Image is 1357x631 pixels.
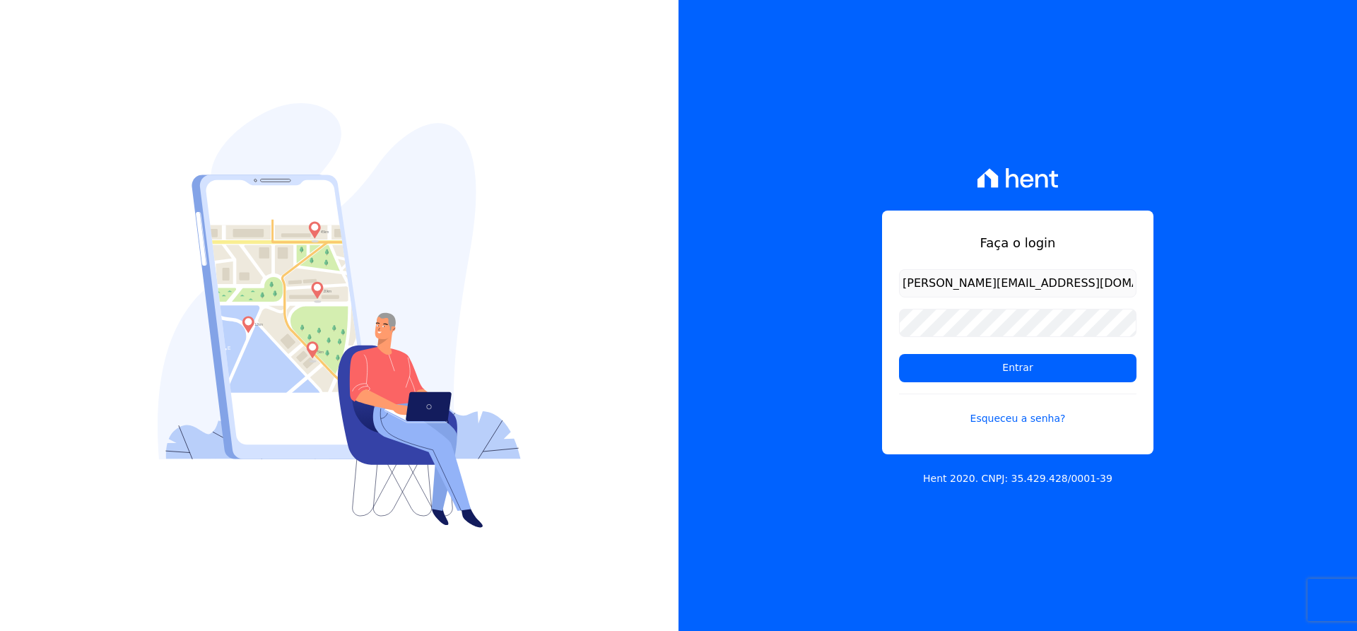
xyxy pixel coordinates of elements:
input: Email [899,269,1136,297]
img: Login [158,103,521,528]
a: Esqueceu a senha? [899,394,1136,426]
p: Hent 2020. CNPJ: 35.429.428/0001-39 [923,471,1112,486]
h1: Faça o login [899,233,1136,252]
input: Entrar [899,354,1136,382]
